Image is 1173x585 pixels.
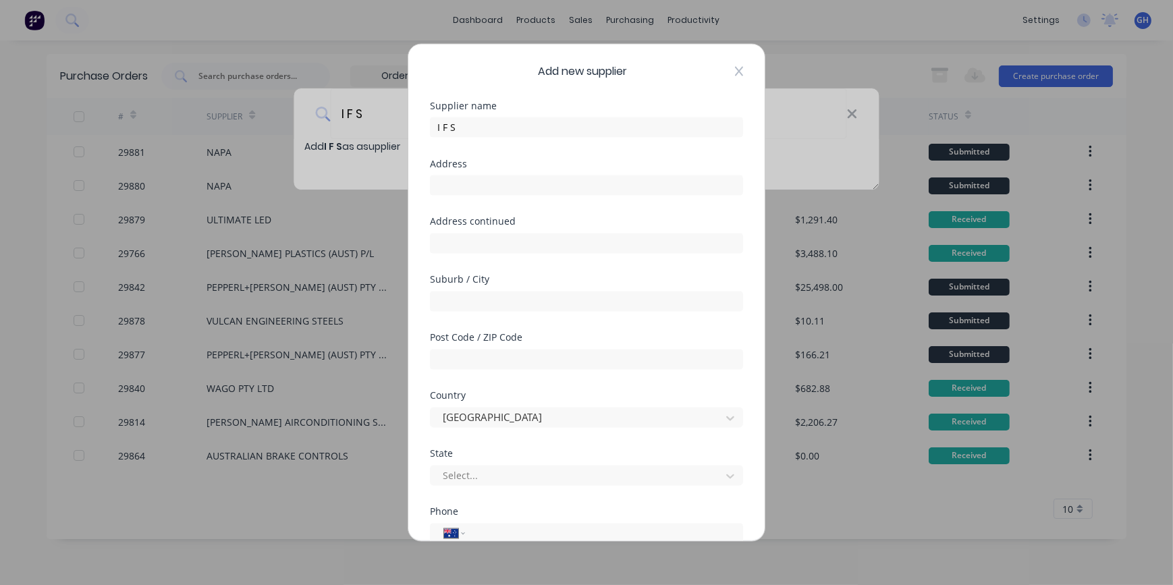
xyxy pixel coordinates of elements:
div: Post Code / ZIP Code [430,333,743,342]
div: Address continued [430,217,743,226]
div: Country [430,391,743,400]
div: Suburb / City [430,275,743,284]
div: Phone [430,507,743,516]
div: Supplier name [430,101,743,110]
div: State [430,449,743,458]
div: Address [430,159,743,168]
span: Add new supplier [538,63,627,79]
